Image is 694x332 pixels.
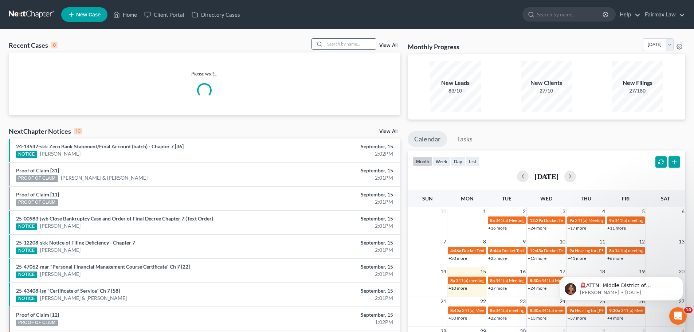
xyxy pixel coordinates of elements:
[495,308,566,313] span: 341(a) meeting for [PERSON_NAME]
[9,41,58,50] div: Recent Cases
[522,207,526,216] span: 2
[528,285,546,291] a: +24 more
[9,70,400,77] p: Please wait...
[440,297,447,306] span: 21
[528,225,546,231] a: +24 more
[272,287,393,294] div: September, 15
[490,218,495,223] span: 8a
[379,129,397,134] a: View All
[599,237,606,246] span: 11
[462,248,527,253] span: Docket Text: for [PERSON_NAME]
[16,247,37,254] div: NOTICE
[609,308,620,313] span: 9:30a
[638,237,646,246] span: 12
[607,225,626,231] a: +11 more
[272,311,393,319] div: September, 15
[562,207,566,216] span: 3
[40,150,81,157] a: [PERSON_NAME]
[16,199,58,206] div: PROOF OF CLAIM
[272,222,393,230] div: 2:01PM
[450,278,455,283] span: 8a
[430,79,481,87] div: New Leads
[528,315,546,321] a: +13 more
[609,248,614,253] span: 8a
[40,246,81,254] a: [PERSON_NAME]
[272,174,393,181] div: 2:01PM
[482,207,487,216] span: 1
[422,195,433,202] span: Sun
[432,156,451,166] button: week
[519,267,526,276] span: 16
[530,248,543,253] span: 12:43a
[379,43,397,48] a: View All
[569,248,574,253] span: 9a
[188,8,244,21] a: Directory Cases
[466,156,479,166] button: list
[16,175,58,182] div: PROOF OF CLAIM
[569,308,574,313] span: 9a
[607,255,623,261] a: +6 more
[581,195,591,202] span: Thu
[544,218,609,223] span: Docket Text: for [PERSON_NAME]
[540,195,552,202] span: Wed
[272,294,393,302] div: 2:01PM
[559,237,566,246] span: 10
[530,308,541,313] span: 8:30a
[502,195,511,202] span: Tue
[272,246,393,254] div: 2:01PM
[16,151,37,158] div: NOTICE
[141,8,188,21] a: Client Portal
[325,39,376,49] input: Search by name...
[272,263,393,270] div: September, 15
[448,285,467,291] a: +10 more
[408,42,459,51] h3: Monthly Progress
[621,308,691,313] span: 341(a) Meeting for [PERSON_NAME]
[568,315,586,321] a: +37 more
[16,296,37,302] div: NOTICE
[607,315,623,321] a: +4 more
[488,315,507,321] a: +22 more
[519,297,526,306] span: 23
[40,294,127,302] a: [PERSON_NAME] & [PERSON_NAME]
[448,315,467,321] a: +30 more
[568,255,586,261] a: +41 more
[450,131,479,147] a: Tasks
[456,278,565,283] span: 341(a) meeting for [PERSON_NAME] & [PERSON_NAME]
[612,79,663,87] div: New Filings
[521,87,572,94] div: 27/10
[534,172,558,180] h2: [DATE]
[615,218,685,223] span: 341(a) meeting for [PERSON_NAME]
[440,267,447,276] span: 14
[16,263,190,270] a: 25-47062-mar "Personal Financial Management Course Certificate" Ch 7 [22]
[488,225,507,231] a: +16 more
[575,218,669,223] span: 341(a) Meeting of Creditors for [PERSON_NAME]
[272,198,393,206] div: 2:01PM
[461,195,474,202] span: Mon
[413,156,432,166] button: month
[110,8,141,21] a: Home
[495,218,566,223] span: 341(a) Meeting for [PERSON_NAME]
[16,191,59,198] a: Proof of Claim [11]
[641,8,685,21] a: Fairmax Law
[641,207,646,216] span: 5
[568,225,586,231] a: +17 more
[440,207,447,216] span: 31
[541,278,655,283] span: 341(a) Meeting for [PERSON_NAME] and [PERSON_NAME]
[16,215,213,222] a: 25-00983-jwb Close Bankruptcy Case and Order of Final Decree Chapter 7 (Text Order)
[51,42,58,48] div: 0
[601,207,606,216] span: 4
[272,239,393,246] div: September, 15
[443,237,447,246] span: 7
[575,308,632,313] span: Hearing for [PERSON_NAME]
[490,278,495,283] span: 8a
[16,320,58,326] div: PROOF OF CLAIM
[16,223,37,230] div: NOTICE
[490,308,495,313] span: 8a
[272,191,393,198] div: September, 15
[40,222,81,230] a: [PERSON_NAME]
[448,255,467,261] a: +30 more
[451,156,466,166] button: day
[609,218,614,223] span: 9a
